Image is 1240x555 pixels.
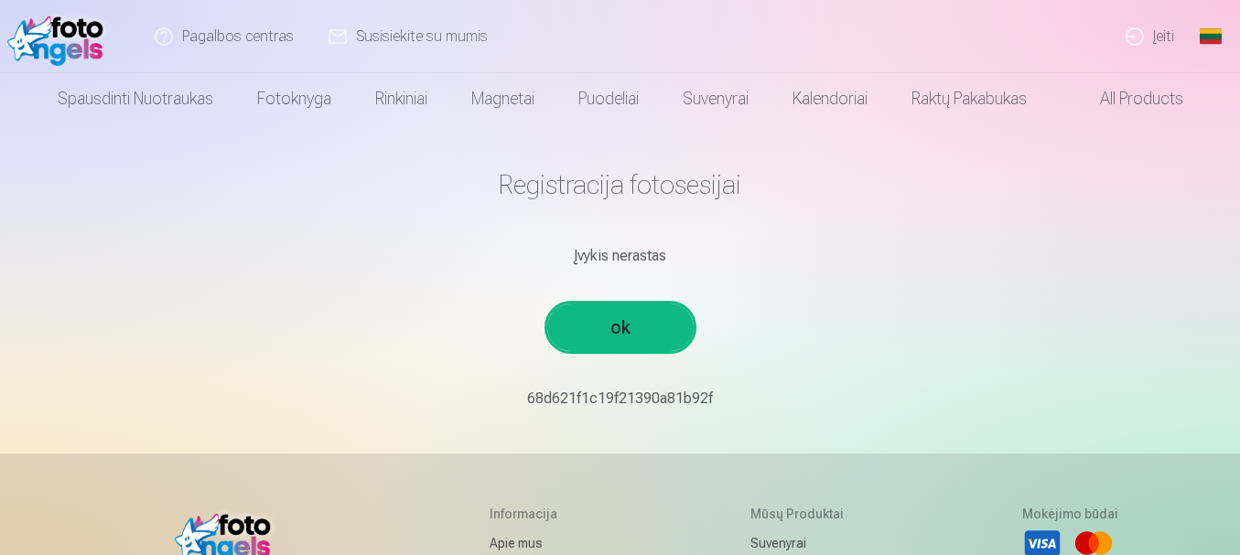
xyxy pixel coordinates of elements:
a: All products [1049,73,1205,124]
h1: Registracija fotosesijai [86,168,1155,201]
a: Suvenyrai [661,73,771,124]
img: /fa2 [7,7,113,66]
a: ok [547,304,694,351]
h5: Mokėjimo būdai [1022,505,1118,523]
a: Kalendoriai [771,73,890,124]
div: Įvykis nerastas [86,245,1155,267]
a: Rinkiniai [353,73,449,124]
a: Fotoknyga [235,73,353,124]
a: Magnetai [449,73,556,124]
a: Raktų pakabukas [890,73,1049,124]
h5: Informacija [490,505,611,523]
a: Spausdinti nuotraukas [36,73,235,124]
a: Puodeliai [556,73,661,124]
p: 68d621f1c19f21390a81b92f￼￼ [86,388,1155,410]
h5: Mūsų produktai [750,505,883,523]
